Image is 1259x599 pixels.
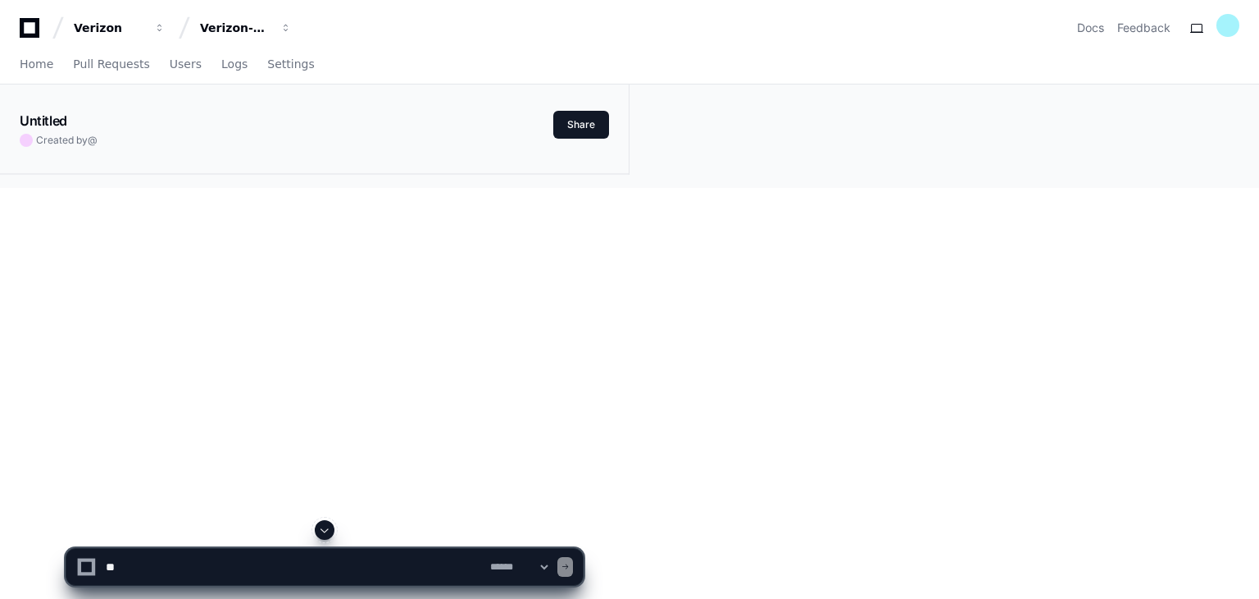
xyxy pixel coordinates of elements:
span: @ [88,134,98,146]
span: Home [20,59,53,69]
div: Verizon [74,20,144,36]
a: Pull Requests [73,46,149,84]
button: Feedback [1117,20,1170,36]
span: Logs [221,59,248,69]
a: Docs [1077,20,1104,36]
span: Created by [36,134,98,147]
span: Settings [267,59,314,69]
button: Verizon-Clarify-Service-Qualifications [193,13,298,43]
a: Settings [267,46,314,84]
a: Users [170,46,202,84]
span: Pull Requests [73,59,149,69]
button: Verizon [67,13,172,43]
div: Verizon-Clarify-Service-Qualifications [200,20,270,36]
h1: Untitled [20,111,67,130]
span: Users [170,59,202,69]
a: Home [20,46,53,84]
button: Share [553,111,609,139]
a: Logs [221,46,248,84]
